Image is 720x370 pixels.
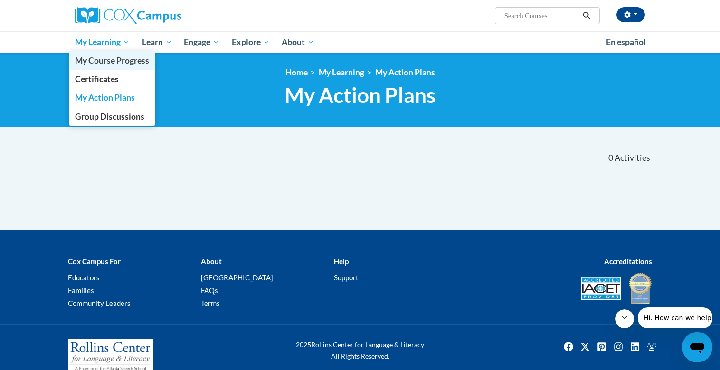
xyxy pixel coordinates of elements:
[282,37,314,48] span: About
[226,31,276,53] a: Explore
[75,111,144,121] span: Group Discussions
[334,257,349,266] b: Help
[75,7,181,24] img: Cox Campus
[142,37,172,48] span: Learn
[561,339,576,354] a: Facebook
[615,309,634,328] iframe: Close message
[284,83,436,108] span: My Action Plans
[69,70,155,88] a: Certificates
[615,153,650,163] span: Activities
[606,37,646,47] span: En español
[68,299,131,307] a: Community Leaders
[75,7,256,24] a: Cox Campus
[260,339,460,362] div: Rollins Center for Language & Literacy All Rights Reserved.
[201,286,218,295] a: FAQs
[578,339,593,354] img: Twitter icon
[6,7,77,14] span: Hi. How can we help?
[627,339,643,354] a: Linkedin
[276,31,321,53] a: About
[75,55,149,65] span: My Course Progress
[644,339,659,354] img: Facebook group icon
[178,31,226,53] a: Engage
[581,277,621,300] img: Accredited IACET® Provider
[608,153,613,163] span: 0
[69,88,155,107] a: My Action Plans
[68,257,121,266] b: Cox Campus For
[627,339,643,354] img: LinkedIn icon
[334,273,359,282] a: Support
[638,307,712,328] iframe: Message from company
[594,339,609,354] a: Pinterest
[68,286,94,295] a: Families
[136,31,178,53] a: Learn
[600,32,652,52] a: En español
[375,67,435,77] a: My Action Plans
[628,272,652,305] img: IDA® Accredited
[611,339,626,354] a: Instagram
[616,7,645,22] button: Account Settings
[644,339,659,354] a: Facebook Group
[69,31,136,53] a: My Learning
[232,37,270,48] span: Explore
[682,332,712,362] iframe: Button to launch messaging window
[579,10,594,21] button: Search
[611,339,626,354] img: Instagram icon
[201,299,220,307] a: Terms
[296,341,311,349] span: 2025
[75,92,135,102] span: My Action Plans
[561,339,576,354] img: Facebook icon
[61,31,659,53] div: Main menu
[69,51,155,70] a: My Course Progress
[285,67,308,77] a: Home
[319,67,364,77] a: My Learning
[69,107,155,126] a: Group Discussions
[201,257,222,266] b: About
[201,273,273,282] a: [GEOGRAPHIC_DATA]
[604,257,652,266] b: Accreditations
[184,37,219,48] span: Engage
[68,273,100,282] a: Educators
[75,74,119,84] span: Certificates
[594,339,609,354] img: Pinterest icon
[75,37,130,48] span: My Learning
[578,339,593,354] a: Twitter
[503,10,579,21] input: Search Courses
